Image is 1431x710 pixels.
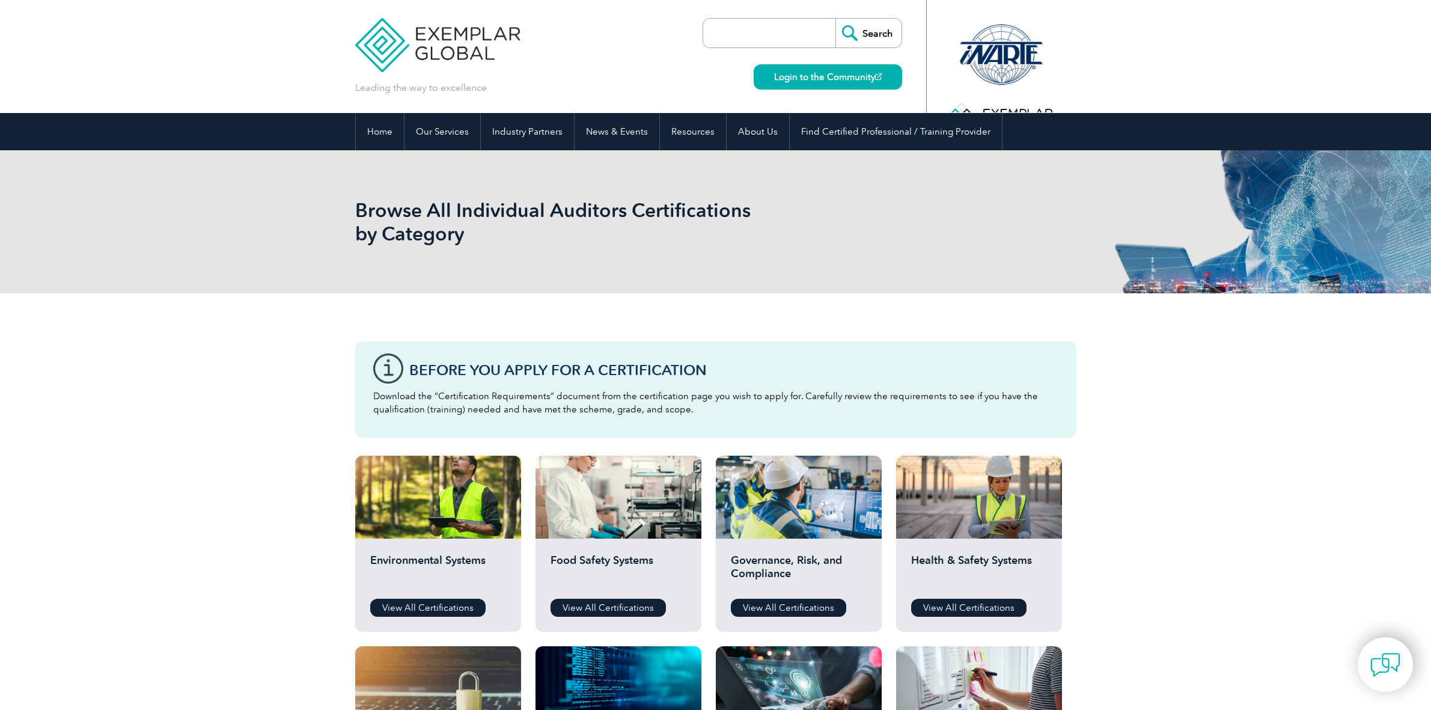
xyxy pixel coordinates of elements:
a: Industry Partners [481,113,574,150]
a: News & Events [575,113,659,150]
h1: Browse All Individual Auditors Certifications by Category [355,198,817,245]
img: open_square.png [875,73,882,80]
p: Download the “Certification Requirements” document from the certification page you wish to apply ... [373,390,1058,416]
h2: Food Safety Systems [551,554,686,590]
h2: Environmental Systems [370,554,506,590]
input: Search [835,19,902,47]
h2: Health & Safety Systems [911,554,1047,590]
a: Resources [660,113,726,150]
a: View All Certifications [731,599,846,617]
a: View All Certifications [911,599,1027,617]
a: Login to the Community [754,64,902,90]
h2: Governance, Risk, and Compliance [731,554,867,590]
a: About Us [727,113,789,150]
img: contact-chat.png [1370,650,1400,680]
a: Home [356,113,404,150]
h3: Before You Apply For a Certification [409,363,1058,378]
a: Our Services [404,113,480,150]
p: Leading the way to excellence [355,81,487,94]
a: View All Certifications [370,599,486,617]
a: Find Certified Professional / Training Provider [790,113,1002,150]
a: View All Certifications [551,599,666,617]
